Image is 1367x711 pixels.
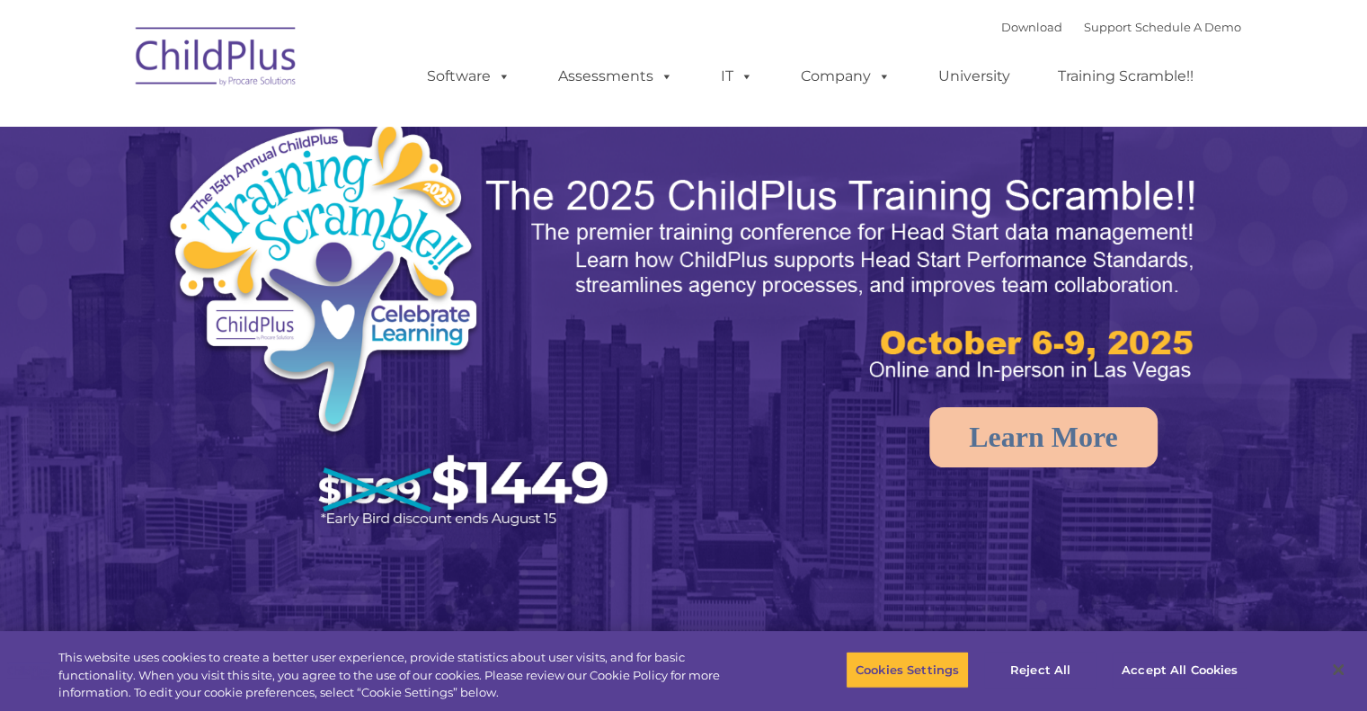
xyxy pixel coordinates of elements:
[540,58,691,94] a: Assessments
[127,14,306,104] img: ChildPlus by Procare Solutions
[920,58,1028,94] a: University
[1112,651,1247,689] button: Accept All Cookies
[929,407,1158,467] a: Learn More
[1001,20,1241,34] font: |
[1001,20,1062,34] a: Download
[250,119,305,132] span: Last name
[409,58,528,94] a: Software
[783,58,909,94] a: Company
[58,649,752,702] div: This website uses cookies to create a better user experience, provide statistics about user visit...
[1318,650,1358,689] button: Close
[846,651,969,689] button: Cookies Settings
[703,58,771,94] a: IT
[984,651,1096,689] button: Reject All
[1040,58,1212,94] a: Training Scramble!!
[1135,20,1241,34] a: Schedule A Demo
[1084,20,1132,34] a: Support
[250,192,326,206] span: Phone number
